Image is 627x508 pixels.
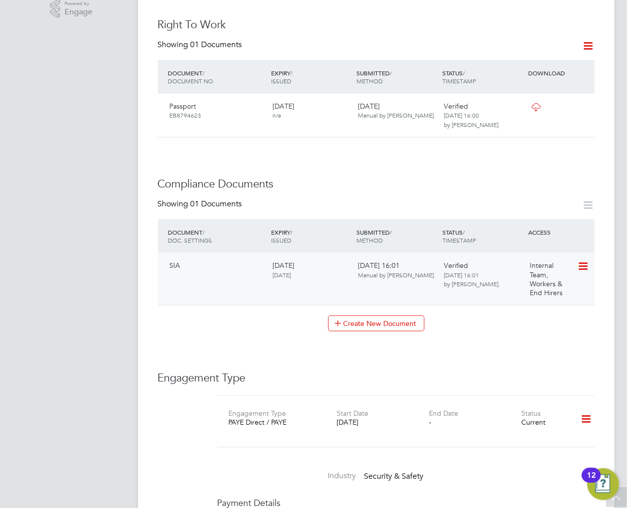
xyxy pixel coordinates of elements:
[526,223,594,241] div: ACCESS
[337,418,429,427] div: [DATE]
[521,418,567,427] div: Current
[271,77,291,85] span: ISSUED
[273,261,294,270] span: [DATE]
[530,261,562,297] span: Internal Team, Workers & End Hirers
[269,98,354,124] div: [DATE]
[337,409,368,418] label: Start Date
[158,371,595,385] h3: Engagement Type
[269,223,354,249] div: EXPIRY
[429,418,521,427] div: -
[526,64,594,82] div: DOWNLOAD
[442,77,476,85] span: TIMESTAMP
[357,77,383,85] span: METHOD
[273,111,281,119] span: n/a
[444,271,500,288] span: [DATE] 16:01 by [PERSON_NAME].
[354,98,440,124] div: [DATE]
[463,69,465,77] span: /
[442,236,476,244] span: TIMESTAMP
[191,199,242,209] span: 01 Documents
[358,111,436,119] span: Manual by [PERSON_NAME].
[357,236,383,244] span: METHOD
[158,40,244,50] div: Showing
[290,228,292,236] span: /
[168,236,212,244] span: DOC. SETTINGS
[587,468,619,500] button: Open Resource Center, 12 new notifications
[587,475,596,488] div: 12
[158,199,244,209] div: Showing
[328,316,424,331] button: Create New Document
[166,223,269,249] div: DOCUMENT
[229,409,286,418] label: Engagement Type
[170,111,202,119] span: EB8794623
[217,471,356,481] label: Industry
[429,409,458,418] label: End Date
[358,261,436,279] span: [DATE] 16:01
[203,69,205,77] span: /
[390,69,392,77] span: /
[364,472,424,482] span: Security & Safety
[229,418,321,427] div: PAYE Direct / PAYE
[191,40,242,50] span: 01 Documents
[158,177,595,191] h3: Compliance Documents
[444,121,500,128] span: by [PERSON_NAME].
[166,98,269,124] div: Passport
[390,228,392,236] span: /
[463,228,465,236] span: /
[166,64,269,90] div: DOCUMENT
[444,102,468,111] span: Verified
[273,271,291,279] span: [DATE]
[271,236,291,244] span: ISSUED
[444,111,479,119] span: [DATE] 16:00
[290,69,292,77] span: /
[170,261,181,270] span: SIA
[354,64,440,90] div: SUBMITTED
[158,18,595,32] h3: Right To Work
[440,64,526,90] div: STATUS
[444,261,468,270] span: Verified
[269,64,354,90] div: EXPIRY
[65,8,92,16] span: Engage
[521,409,541,418] label: Status
[440,223,526,249] div: STATUS
[168,77,215,85] span: DOCUMENT NO.
[358,271,436,279] span: Manual by [PERSON_NAME].
[203,228,205,236] span: /
[354,223,440,249] div: SUBMITTED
